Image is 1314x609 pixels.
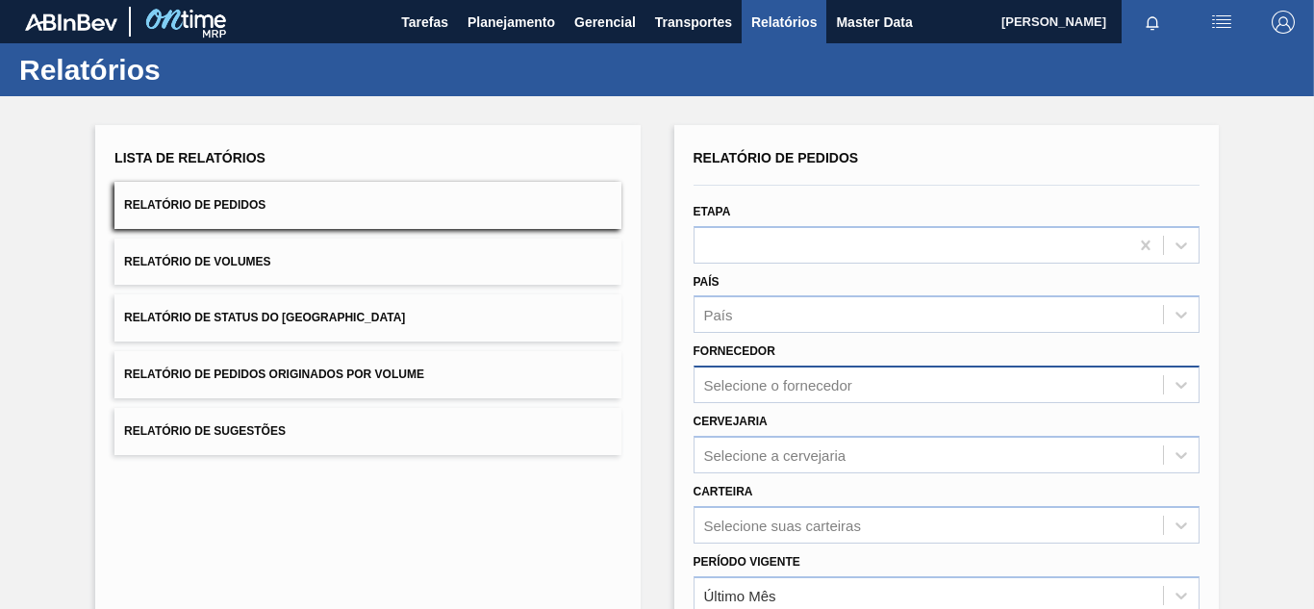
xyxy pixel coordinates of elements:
[694,415,768,428] label: Cervejaria
[655,11,732,34] span: Transportes
[19,59,361,81] h1: Relatórios
[694,150,859,165] span: Relatório de Pedidos
[704,517,861,533] div: Selecione suas carteiras
[704,377,852,393] div: Selecione o fornecedor
[694,275,720,289] label: País
[124,311,405,324] span: Relatório de Status do [GEOGRAPHIC_DATA]
[25,13,117,31] img: TNhmsLtSVTkK8tSr43FrP2fwEKptu5GPRR3wAAAABJRU5ErkJggg==
[124,368,424,381] span: Relatório de Pedidos Originados por Volume
[1210,11,1233,34] img: userActions
[114,182,620,229] button: Relatório de Pedidos
[1122,9,1183,36] button: Notificações
[124,255,270,268] span: Relatório de Volumes
[704,587,776,603] div: Último Mês
[114,239,620,286] button: Relatório de Volumes
[751,11,817,34] span: Relatórios
[694,205,731,218] label: Etapa
[401,11,448,34] span: Tarefas
[1272,11,1295,34] img: Logout
[467,11,555,34] span: Planejamento
[704,307,733,323] div: País
[574,11,636,34] span: Gerencial
[694,555,800,569] label: Período Vigente
[114,150,265,165] span: Lista de Relatórios
[694,344,775,358] label: Fornecedor
[114,294,620,342] button: Relatório de Status do [GEOGRAPHIC_DATA]
[694,485,753,498] label: Carteira
[836,11,912,34] span: Master Data
[124,424,286,438] span: Relatório de Sugestões
[114,408,620,455] button: Relatório de Sugestões
[124,198,265,212] span: Relatório de Pedidos
[114,351,620,398] button: Relatório de Pedidos Originados por Volume
[704,446,847,463] div: Selecione a cervejaria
